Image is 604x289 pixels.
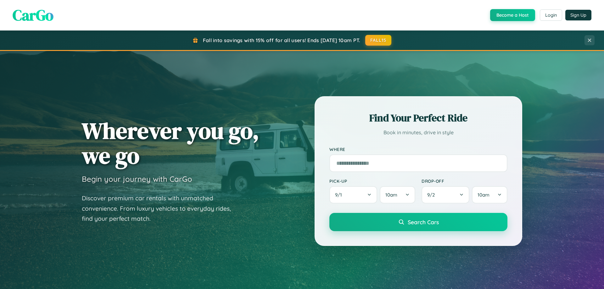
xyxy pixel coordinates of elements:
[478,192,489,198] span: 10am
[329,128,507,137] p: Book in minutes, drive in style
[472,186,507,203] button: 10am
[82,193,239,224] p: Discover premium car rentals with unmatched convenience. From luxury vehicles to everyday rides, ...
[329,111,507,125] h2: Find Your Perfect Ride
[365,35,392,46] button: FALL15
[408,219,439,225] span: Search Cars
[329,178,415,184] label: Pick-up
[422,186,469,203] button: 9/2
[565,10,591,20] button: Sign Up
[385,192,397,198] span: 10am
[540,9,562,21] button: Login
[329,213,507,231] button: Search Cars
[427,192,438,198] span: 9 / 2
[329,186,377,203] button: 9/1
[329,147,507,152] label: Where
[13,5,53,25] span: CarGo
[380,186,415,203] button: 10am
[82,118,259,168] h1: Wherever you go, we go
[490,9,535,21] button: Become a Host
[335,192,345,198] span: 9 / 1
[203,37,361,43] span: Fall into savings with 15% off for all users! Ends [DATE] 10am PT.
[82,174,192,184] h3: Begin your journey with CarGo
[422,178,507,184] label: Drop-off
